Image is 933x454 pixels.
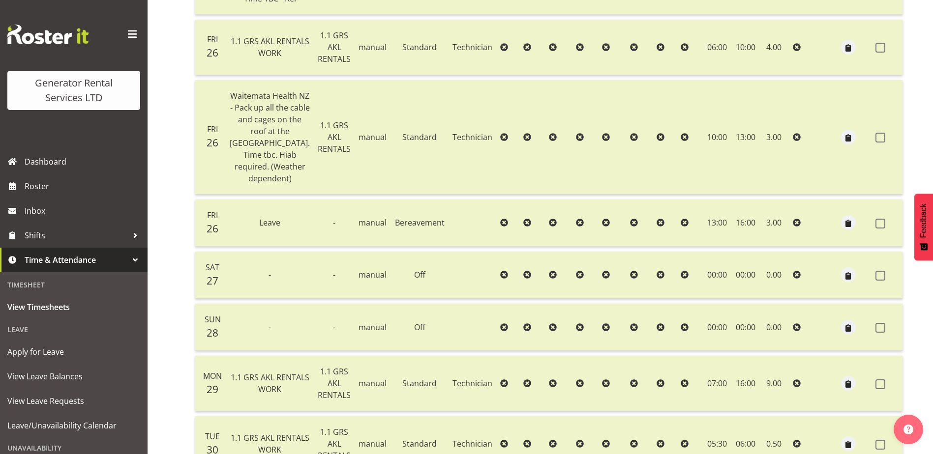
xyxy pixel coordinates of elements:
[231,36,309,58] span: 1.1 GRS AKL RENTALS WORK
[207,46,218,59] span: 26
[7,418,140,433] span: Leave/Unavailability Calendar
[359,217,387,228] span: manual
[231,372,309,395] span: 1.1 GRS AKL RENTALS WORK
[2,413,145,438] a: Leave/Unavailability Calendar
[318,120,351,154] span: 1.1 GRS AKL RENTALS
[2,340,145,364] a: Apply for Leave
[703,252,732,299] td: 00:00
[903,425,913,434] img: help-xxl-2.png
[919,203,928,238] span: Feedback
[25,253,128,267] span: Time & Attendance
[703,80,732,195] td: 10:00
[25,154,143,169] span: Dashboard
[759,80,789,195] td: 3.00
[703,304,732,351] td: 00:00
[25,228,128,243] span: Shifts
[359,438,387,449] span: manual
[452,42,492,53] span: Technician
[7,25,89,44] img: Rosterit website logo
[205,431,220,442] span: Tue
[452,438,492,449] span: Technician
[207,210,218,221] span: Fri
[391,304,449,351] td: Off
[7,369,140,384] span: View Leave Balances
[452,378,492,389] span: Technician
[452,132,492,142] span: Technician
[2,389,145,413] a: View Leave Requests
[17,76,130,105] div: Generator Rental Services LTD
[2,364,145,389] a: View Leave Balances
[732,252,759,299] td: 00:00
[359,132,387,142] span: manual
[2,275,145,295] div: Timesheet
[230,90,310,184] span: Waitemata Health NZ - Pack up all the cable and cages on the roof at the [GEOGRAPHIC_DATA]. Time ...
[207,136,218,149] span: 26
[391,356,449,411] td: Standard
[203,370,222,381] span: Mon
[269,322,271,333] span: -
[207,326,218,340] span: 28
[2,319,145,340] div: Leave
[318,30,351,64] span: 1.1 GRS AKL RENTALS
[207,124,218,135] span: Fri
[333,322,335,333] span: -
[732,80,759,195] td: 13:00
[759,252,789,299] td: 0.00
[205,314,221,325] span: Sun
[359,42,387,53] span: manual
[759,304,789,351] td: 0.00
[7,344,140,359] span: Apply for Leave
[269,269,271,280] span: -
[207,382,218,396] span: 29
[391,199,449,247] td: Bereavement
[703,20,732,75] td: 06:00
[732,20,759,75] td: 10:00
[2,295,145,319] a: View Timesheets
[359,322,387,333] span: manual
[333,269,335,280] span: -
[391,252,449,299] td: Off
[391,80,449,195] td: Standard
[732,304,759,351] td: 00:00
[759,199,789,247] td: 3.00
[759,356,789,411] td: 9.00
[703,199,732,247] td: 13:00
[359,269,387,280] span: manual
[25,179,143,194] span: Roster
[7,300,140,314] span: View Timesheets
[207,34,218,45] span: Fri
[207,274,218,287] span: 27
[914,194,933,260] button: Feedback - Show survey
[359,378,387,389] span: manual
[207,222,218,235] span: 26
[333,217,335,228] span: -
[759,20,789,75] td: 4.00
[732,356,759,411] td: 16:00
[259,217,280,228] span: Leave
[391,20,449,75] td: Standard
[732,199,759,247] td: 16:00
[206,262,219,273] span: Sat
[703,356,732,411] td: 07:00
[25,203,143,218] span: Inbox
[7,394,140,408] span: View Leave Requests
[318,366,351,400] span: 1.1 GRS AKL RENTALS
